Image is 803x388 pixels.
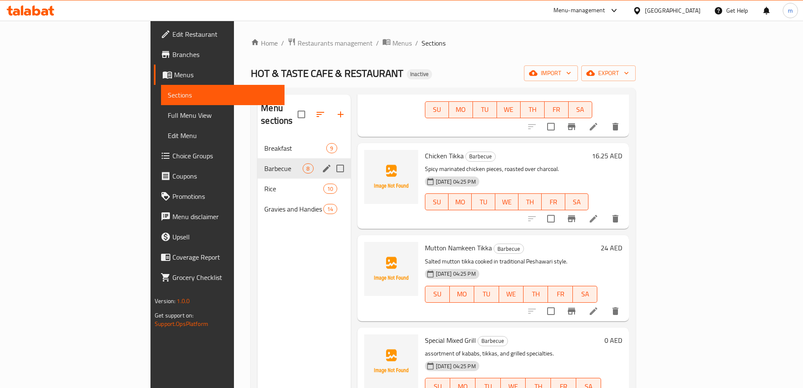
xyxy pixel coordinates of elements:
[172,171,278,181] span: Coupons
[588,122,599,132] a: Edit menu item
[330,104,351,125] button: Add section
[407,71,432,78] span: Inactive
[788,6,793,15] span: m
[154,227,285,247] a: Upsell
[521,101,545,118] button: TH
[522,196,538,208] span: TH
[569,101,593,118] button: SA
[542,302,560,320] span: Select to update
[258,199,350,219] div: Gravies and Handies14
[576,288,594,300] span: SA
[323,204,337,214] div: items
[432,178,479,186] span: [DATE] 04:25 PM
[154,146,285,166] a: Choice Groups
[415,38,418,48] li: /
[298,38,373,48] span: Restaurants management
[172,49,278,60] span: Branches
[432,270,479,278] span: [DATE] 04:25 PM
[172,191,278,201] span: Promotions
[154,65,285,85] a: Menus
[569,196,585,208] span: SA
[382,38,412,49] a: Menus
[258,158,350,179] div: Barbecue8edit
[495,193,518,210] button: WE
[531,68,571,79] span: import
[561,117,582,137] button: Branch-specific-item
[605,301,626,321] button: delete
[154,267,285,288] a: Grocery Checklist
[524,103,541,116] span: TH
[425,348,602,359] p: assortment of kababs, tikkas, and grilled specialties.
[155,318,208,329] a: Support.OpsPlatform
[465,152,496,162] div: Barbecue
[573,286,597,303] button: SA
[154,247,285,267] a: Coverage Report
[448,193,472,210] button: MO
[323,184,337,194] div: items
[474,286,499,303] button: TU
[500,103,518,116] span: WE
[425,286,450,303] button: SU
[425,164,589,174] p: Spicy marinated chicken pieces, roasted over charcoal.
[605,209,626,229] button: delete
[258,138,350,158] div: Breakfast9
[161,125,285,146] a: Edit Menu
[645,6,701,15] div: [GEOGRAPHIC_DATA]
[172,29,278,39] span: Edit Restaurant
[154,166,285,186] a: Coupons
[364,150,418,204] img: Chicken Tikka
[161,105,285,125] a: Full Menu View
[478,336,508,346] span: Barbecue
[452,196,468,208] span: MO
[251,64,403,83] span: HOT & TASTE CAFE & RESTAURANT
[524,286,548,303] button: TH
[553,5,605,16] div: Menu-management
[425,256,598,267] p: Salted mutton tikka cooked in traditional Peshawari style.
[320,162,333,175] button: edit
[425,334,476,347] span: Special Mixed Grill
[473,101,497,118] button: TU
[324,185,336,193] span: 10
[478,336,508,346] div: Barbecue
[604,334,622,346] h6: 0 AED
[581,65,636,81] button: export
[264,143,326,153] span: Breakfast
[293,106,310,123] span: Select all sections
[376,38,379,48] li: /
[429,196,445,208] span: SU
[502,288,520,300] span: WE
[548,286,572,303] button: FR
[425,241,492,254] span: Mutton Namkeen Tikka
[392,38,412,48] span: Menus
[172,151,278,161] span: Choice Groups
[168,90,278,100] span: Sections
[494,244,524,254] span: Barbecue
[172,272,278,282] span: Grocery Checklist
[264,184,323,194] span: Rice
[545,196,561,208] span: FR
[565,193,588,210] button: SA
[453,288,471,300] span: MO
[561,209,582,229] button: Branch-specific-item
[155,310,193,321] span: Get support on:
[155,296,175,307] span: Version:
[545,101,569,118] button: FR
[450,286,474,303] button: MO
[452,103,470,116] span: MO
[429,103,446,116] span: SU
[154,206,285,227] a: Menu disclaimer
[542,118,560,136] span: Select to update
[605,117,626,137] button: delete
[287,38,373,49] a: Restaurants management
[264,163,303,174] span: Barbecue
[429,288,446,300] span: SU
[326,143,337,153] div: items
[258,179,350,199] div: Rice10
[592,150,622,162] h6: 16.25 AED
[518,193,542,210] button: TH
[588,306,599,316] a: Edit menu item
[177,296,190,307] span: 1.0.0
[154,186,285,206] a: Promotions
[327,144,336,152] span: 9
[258,135,350,222] nav: Menu sections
